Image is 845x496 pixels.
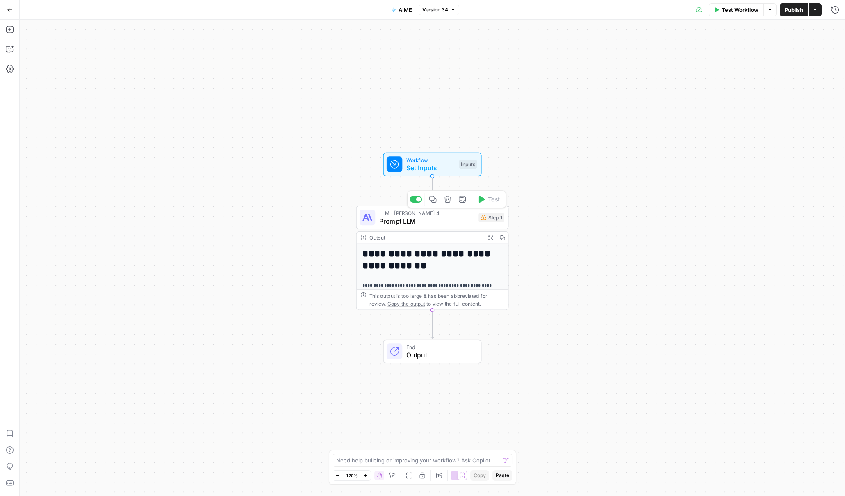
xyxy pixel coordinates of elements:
span: Prompt LLM [379,216,475,226]
span: Publish [785,6,803,14]
span: Test Workflow [722,6,758,14]
span: AIME [399,6,412,14]
span: End [406,343,473,351]
div: This output is too large & has been abbreviated for review. to view the full content. [369,292,504,307]
button: Publish [780,3,808,16]
div: WorkflowSet InputsInputs [356,153,509,176]
div: EndOutput [356,340,509,363]
span: Version 34 [422,6,448,14]
span: Output [406,350,473,360]
span: Set Inputs [406,163,455,173]
button: AIME [386,3,417,16]
button: Version 34 [419,5,459,15]
g: Edge from step_1 to end [431,310,434,339]
span: Paste [496,472,509,479]
span: Copy [474,472,486,479]
span: Copy the output [387,301,425,306]
div: Output [369,234,482,242]
span: Workflow [406,156,455,164]
div: Step 1 [478,213,504,222]
button: Copy [470,470,489,481]
button: Test Workflow [709,3,763,16]
button: Paste [492,470,512,481]
span: 120% [346,472,358,479]
div: Inputs [459,160,477,169]
button: Test [473,193,503,206]
span: Test [488,195,500,204]
span: LLM · [PERSON_NAME] 4 [379,209,475,217]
